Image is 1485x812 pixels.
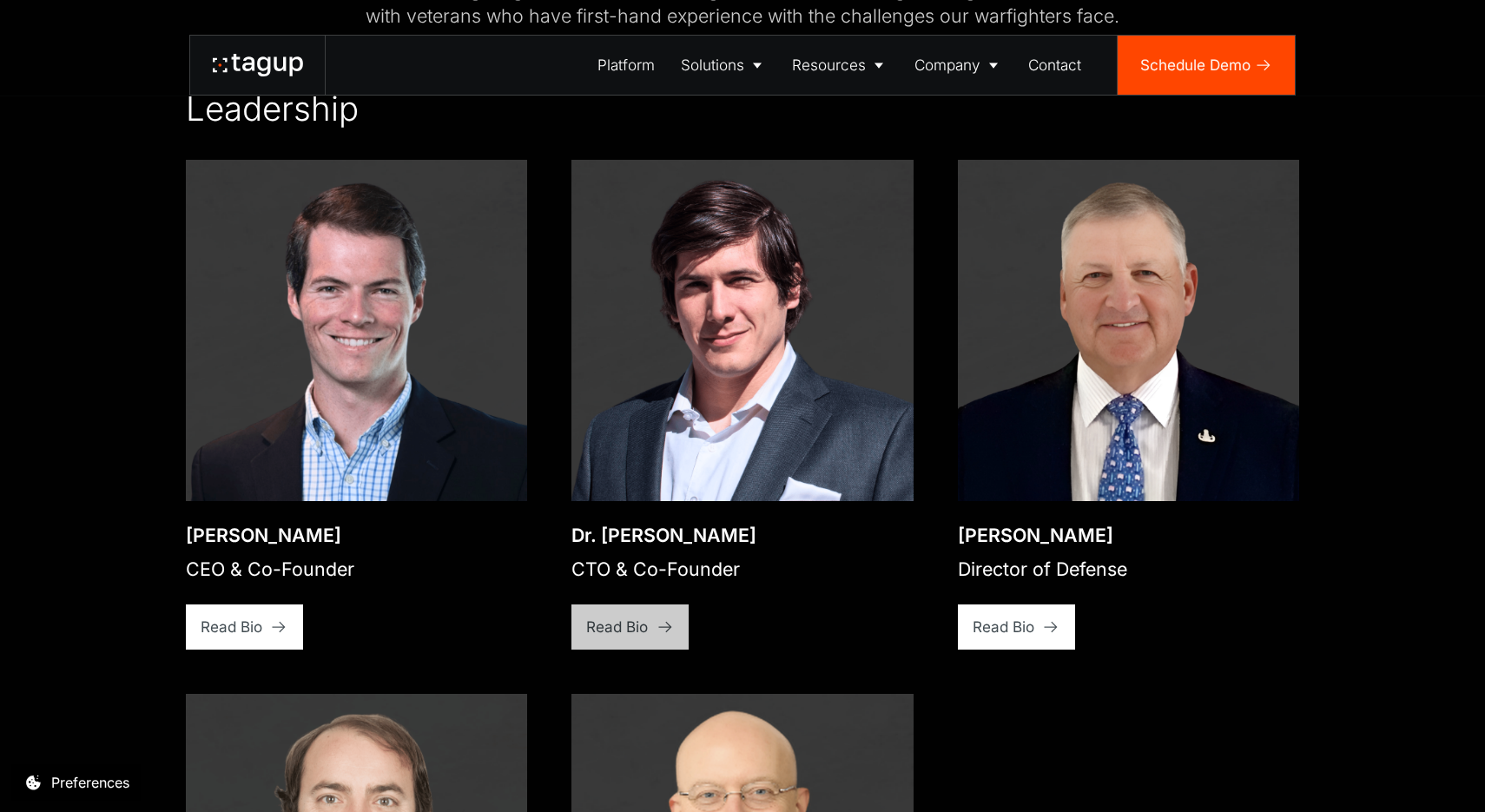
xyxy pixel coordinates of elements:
[571,500,571,501] div: Open bio popup
[792,54,866,76] div: Resources
[186,557,354,583] div: CEO & Co-Founder
[186,523,354,549] div: [PERSON_NAME]
[958,160,1299,501] img: Paul Plemmons
[597,54,655,76] div: Platform
[186,160,527,501] a: Open bio popup
[958,604,1075,649] a: Read Bio
[186,89,359,129] h2: Leadership
[571,604,689,649] a: Read Bio
[571,160,913,501] img: Dr. Will Vega-Brown
[1118,36,1295,95] a: Schedule Demo
[914,54,980,76] div: Company
[571,523,756,549] div: Dr. [PERSON_NAME]
[51,772,129,793] div: Preferences
[668,36,780,95] a: Solutions
[1028,54,1081,76] div: Contact
[958,557,1127,583] div: Director of Defense
[958,160,1299,501] a: Open bio popup
[186,160,527,501] img: Jon Garrity
[185,500,186,501] div: Open bio popup
[901,36,1016,95] a: Company
[186,604,303,649] a: Read Bio
[681,54,744,76] div: Solutions
[571,160,913,501] a: Open bio popup
[779,36,901,95] a: Resources
[1016,36,1095,95] a: Contact
[201,616,262,638] div: Read Bio
[957,500,958,501] div: Open bio popup
[586,616,648,638] div: Read Bio
[584,36,668,95] a: Platform
[1140,54,1251,76] div: Schedule Demo
[973,616,1034,638] div: Read Bio
[571,557,756,583] div: CTO & Co-Founder
[958,523,1127,549] div: [PERSON_NAME]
